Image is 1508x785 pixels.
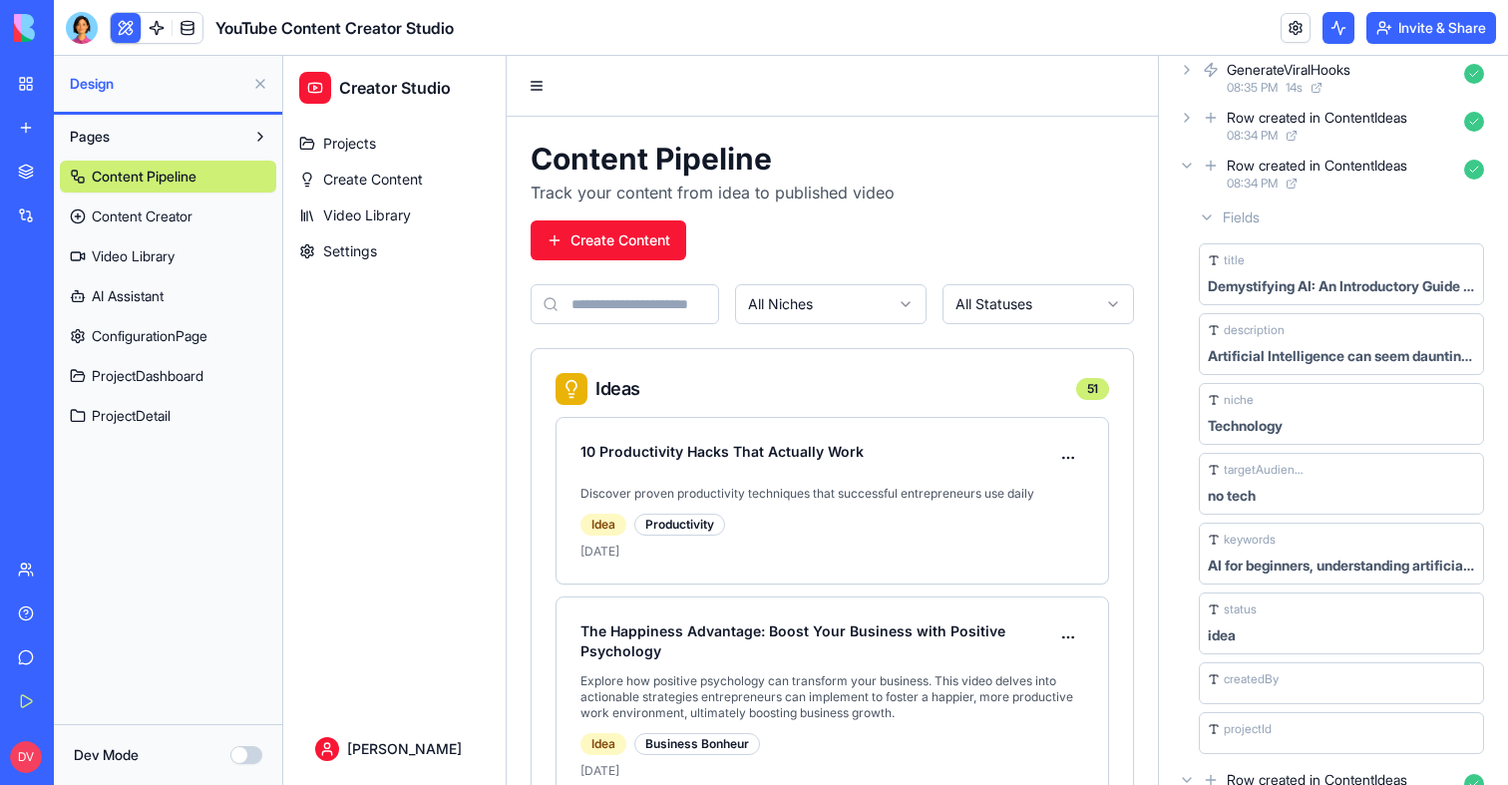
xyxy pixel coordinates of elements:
[60,161,276,193] a: Content Pipeline
[1208,625,1236,645] div: idea
[351,677,477,699] div: Business Bonheur
[8,72,214,104] a: Projects
[1224,252,1245,268] span: title
[60,400,276,432] a: ProjectDetail
[1227,176,1278,192] span: 08:34 PM
[1227,156,1407,176] div: Row created in ContentIdeas
[70,74,244,94] span: Design
[10,741,42,773] span: DV
[60,360,276,392] a: ProjectDashboard
[1208,346,1475,366] div: Artificial Intelligence can seem daunting, but this video breaks down the basics in a fun and eng...
[247,165,403,204] button: Create Content
[60,200,276,232] a: Content Creator
[297,458,343,480] div: Idea
[8,108,214,140] a: Create Content
[1224,671,1279,687] span: createdBy
[40,186,94,205] span: Settings
[1224,462,1304,478] span: targetAudience
[215,16,454,40] span: YouTube Content Creator Studio
[60,240,276,272] a: Video Library
[297,430,801,446] p: Discover proven productivity techniques that successful entrepreneurs use daily
[56,20,168,44] span: Creator Studio
[92,286,164,306] span: AI Assistant
[297,566,761,605] h3: The Happiness Advantage: Boost Your Business with Positive Psychology
[297,488,801,504] p: [DATE]
[60,121,244,153] button: Pages
[1208,416,1283,436] div: Technology
[1286,80,1303,96] span: 14 s
[40,78,93,98] span: Projects
[14,14,138,42] img: logo
[64,683,179,703] span: [PERSON_NAME]
[1208,556,1475,576] div: AI for beginners, understanding artificial intelligence, non-tech guide to AI
[1208,486,1256,506] div: no tech
[297,707,801,723] p: [DATE]
[1223,207,1260,227] span: Fields
[92,167,196,187] span: Content Pipeline
[1227,80,1278,96] span: 08:35 PM
[297,386,761,406] h3: 10 Productivity Hacks That Actually Work
[74,745,139,765] label: Dev Mode
[1224,322,1285,338] span: description
[8,180,214,211] a: Settings
[92,406,171,426] span: ProjectDetail
[1224,532,1276,548] span: keywords
[92,246,175,266] span: Video Library
[92,366,203,386] span: ProjectDashboard
[247,125,611,149] p: Track your content from idea to published video
[793,322,826,344] div: 51
[1224,721,1272,737] span: projectId
[92,326,207,346] span: ConfigurationPage
[1224,601,1257,617] span: status
[1366,12,1496,44] button: Invite & Share
[1227,108,1407,128] div: Row created in ContentIdeas
[1227,60,1350,80] div: GenerateViralHooks
[1208,276,1475,296] div: Demystifying AI: An Introductory Guide for Non-Techies
[70,127,110,147] span: Pages
[312,319,357,347] span: Ideas
[60,320,276,352] a: ConfigurationPage
[297,677,343,699] div: Idea
[297,617,801,665] p: Explore how positive psychology can transform your business. This video delves into actionable st...
[16,673,206,713] button: [PERSON_NAME]
[351,458,442,480] div: Productivity
[8,144,214,176] a: Video Library
[247,85,611,121] h1: Content Pipeline
[60,280,276,312] a: AI Assistant
[92,206,192,226] span: Content Creator
[1224,392,1254,408] span: niche
[40,150,128,170] span: Video Library
[1227,128,1278,144] span: 08:34 PM
[40,114,140,134] span: Create Content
